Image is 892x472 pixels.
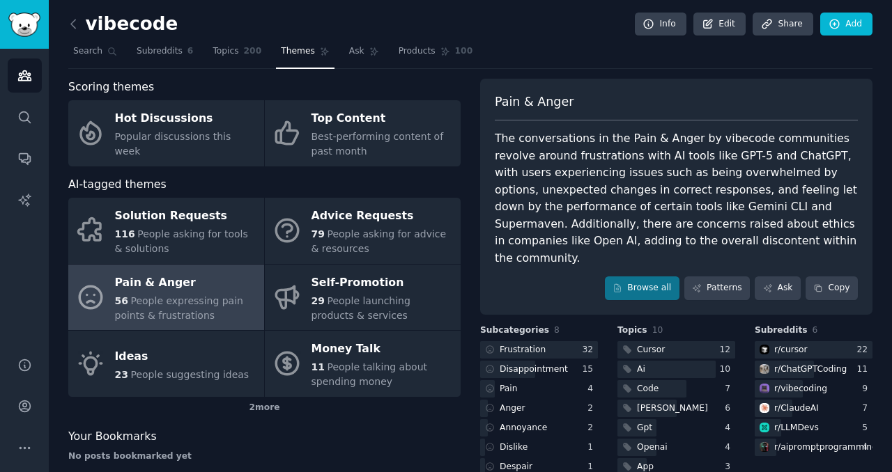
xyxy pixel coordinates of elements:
[208,40,266,69] a: Topics200
[774,363,847,376] div: r/ ChatGPTCoding
[637,441,668,454] div: Openai
[500,363,568,376] div: Disappointment
[725,441,735,454] div: 4
[312,205,454,228] div: Advice Requests
[265,331,461,397] a: Money Talk11People talking about spending money
[187,45,194,58] span: 6
[312,272,454,294] div: Self-Promotion
[115,228,135,239] span: 116
[312,228,447,254] span: People asking for advice & resources
[344,40,384,69] a: Ask
[480,361,598,378] a: Disappointment15
[725,383,735,395] div: 7
[115,295,128,306] span: 56
[753,13,813,36] a: Share
[862,383,872,395] div: 9
[774,441,877,454] div: r/ aipromptprogramming
[755,380,872,398] a: vibecodingr/vibecoding9
[582,344,598,356] div: 32
[137,45,183,58] span: Subreddits
[480,380,598,398] a: Pain4
[68,265,264,331] a: Pain & Anger56People expressing pain points & frustrations
[587,441,598,454] div: 1
[725,402,735,415] div: 6
[455,45,473,58] span: 100
[68,40,122,69] a: Search
[760,403,769,413] img: ClaudeAI
[68,176,167,194] span: AI-tagged themes
[862,422,872,434] div: 5
[394,40,477,69] a: Products100
[725,422,735,434] div: 4
[495,130,858,267] div: The conversations in the Pain & Anger by vibecode communities revolve around frustrations with AI...
[774,422,819,434] div: r/ LLMDevs
[312,131,444,157] span: Best-performing content of past month
[637,363,645,376] div: Ai
[500,344,546,356] div: Frustration
[115,295,243,321] span: People expressing pain points & frustrations
[480,324,549,337] span: Subcategories
[637,422,652,434] div: Gpt
[637,344,665,356] div: Cursor
[68,397,461,419] div: 2 more
[755,341,872,359] a: cursorr/cursor22
[480,341,598,359] a: Frustration32
[617,341,735,359] a: Cursor12
[760,384,769,393] img: vibecoding
[500,422,547,434] div: Annoyance
[755,361,872,378] a: ChatGPTCodingr/ChatGPTCoding11
[755,439,872,456] a: aipromptprogrammingr/aipromptprogramming4
[480,400,598,417] a: Anger2
[617,419,735,436] a: Gpt4
[587,422,598,434] div: 2
[755,276,801,300] a: Ask
[68,428,157,446] span: Your Bookmarks
[755,324,808,337] span: Subreddits
[115,228,248,254] span: People asking for tools & solutions
[774,344,808,356] div: r/ cursor
[68,198,264,264] a: Solution Requests116People asking for tools & solutions
[760,345,769,354] img: cursor
[500,441,528,454] div: Dislike
[500,402,525,415] div: Anger
[617,324,647,337] span: Topics
[312,338,454,361] div: Money Talk
[587,402,598,415] div: 2
[637,383,659,395] div: Code
[605,276,679,300] a: Browse all
[820,13,872,36] a: Add
[760,423,769,432] img: LLMDevs
[349,45,364,58] span: Ask
[130,369,249,380] span: People suggesting ideas
[719,363,735,376] div: 10
[265,265,461,331] a: Self-Promotion29People launching products & services
[774,383,827,395] div: r/ vibecoding
[495,93,574,111] span: Pain & Anger
[862,441,872,454] div: 4
[617,439,735,456] a: Openai4
[213,45,238,58] span: Topics
[760,442,769,452] img: aipromptprogramming
[68,331,264,397] a: Ideas23People suggesting ideas
[684,276,750,300] a: Patterns
[806,276,858,300] button: Copy
[244,45,262,58] span: 200
[587,383,598,395] div: 4
[8,13,40,37] img: GummySearch logo
[399,45,436,58] span: Products
[554,325,560,335] span: 8
[862,402,872,415] div: 7
[637,402,708,415] div: [PERSON_NAME]
[276,40,334,69] a: Themes
[115,131,231,157] span: Popular discussions this week
[115,369,128,380] span: 23
[856,363,872,376] div: 11
[480,419,598,436] a: Annoyance2
[73,45,102,58] span: Search
[652,325,663,335] span: 10
[755,400,872,417] a: ClaudeAIr/ClaudeAI7
[312,295,325,306] span: 29
[312,228,325,239] span: 79
[617,361,735,378] a: Ai10
[281,45,315,58] span: Themes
